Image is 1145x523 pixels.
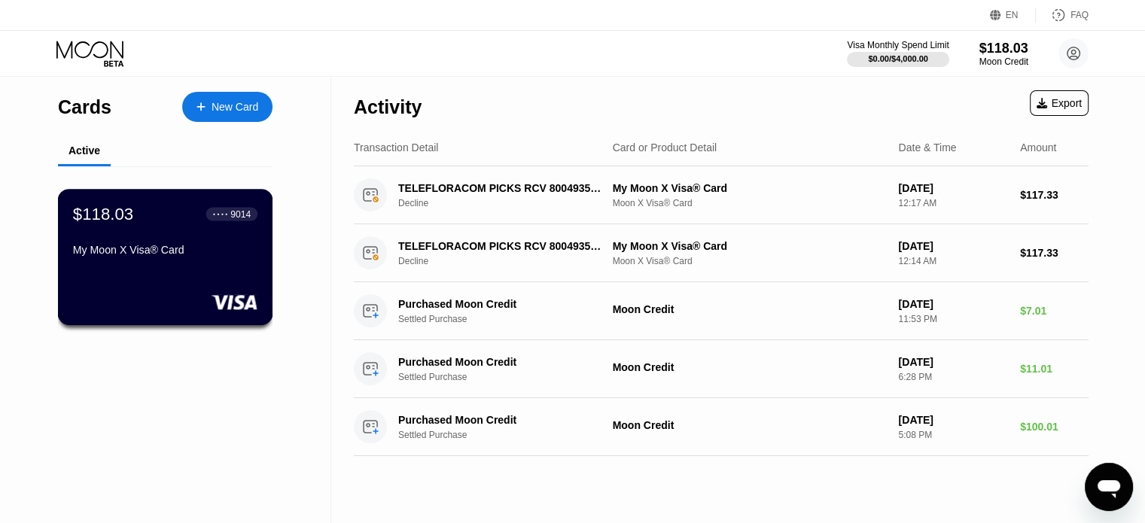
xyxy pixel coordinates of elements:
div: EN [1006,10,1019,20]
div: ● ● ● ● [213,211,228,216]
div: 11:53 PM [898,314,1008,324]
div: [DATE] [898,356,1008,368]
div: $117.33 [1020,247,1089,259]
div: Visa Monthly Spend Limit [847,40,949,50]
div: My Moon X Visa® Card [73,244,257,256]
div: [DATE] [898,182,1008,194]
div: Moon Credit [613,419,887,431]
div: Transaction Detail [354,141,438,154]
iframe: Button to launch messaging window [1085,463,1133,511]
div: Moon Credit [613,303,887,315]
div: Amount [1020,141,1056,154]
div: Active [69,144,100,157]
div: 9014 [230,208,251,219]
div: Moon X Visa® Card [613,256,887,266]
div: Purchased Moon Credit [398,414,604,426]
div: 5:08 PM [898,430,1008,440]
div: Purchased Moon Credit [398,298,604,310]
div: Export [1037,97,1082,109]
div: $118.03● ● ● ●9014My Moon X Visa® Card [59,190,272,324]
div: $117.33 [1020,189,1089,201]
div: $118.03Moon Credit [979,41,1028,67]
div: Decline [398,198,620,208]
div: Purchased Moon Credit [398,356,604,368]
div: Date & Time [898,141,956,154]
div: 12:17 AM [898,198,1008,208]
div: Activity [354,96,422,118]
div: TELEFLORACOM PICKS RCV 8004935610 US [398,182,604,194]
div: [DATE] [898,298,1008,310]
div: Purchased Moon CreditSettled PurchaseMoon Credit[DATE]6:28 PM$11.01 [354,340,1089,398]
div: $7.01 [1020,305,1089,317]
div: Cards [58,96,111,118]
div: $100.01 [1020,421,1089,433]
div: My Moon X Visa® Card [613,240,887,252]
div: Settled Purchase [398,430,620,440]
div: Purchased Moon CreditSettled PurchaseMoon Credit[DATE]11:53 PM$7.01 [354,282,1089,340]
div: Settled Purchase [398,314,620,324]
div: Decline [398,256,620,266]
div: Moon Credit [979,56,1028,67]
div: EN [990,8,1036,23]
div: Moon X Visa® Card [613,198,887,208]
div: Export [1030,90,1089,116]
div: [DATE] [898,414,1008,426]
div: $11.01 [1020,363,1089,375]
div: TELEFLORACOM PICKS RCV 8004935610 USDeclineMy Moon X Visa® CardMoon X Visa® Card[DATE]12:17 AM$11... [354,166,1089,224]
div: 12:14 AM [898,256,1008,266]
div: FAQ [1070,10,1089,20]
div: 6:28 PM [898,372,1008,382]
div: FAQ [1036,8,1089,23]
div: New Card [182,92,273,122]
div: Purchased Moon CreditSettled PurchaseMoon Credit[DATE]5:08 PM$100.01 [354,398,1089,456]
div: Moon Credit [613,361,887,373]
div: Visa Monthly Spend Limit$0.00/$4,000.00 [847,40,949,67]
div: TELEFLORACOM PICKS RCV 8004935610 USDeclineMy Moon X Visa® CardMoon X Visa® Card[DATE]12:14 AM$11... [354,224,1089,282]
div: My Moon X Visa® Card [613,182,887,194]
div: $118.03 [979,41,1028,56]
div: $0.00 / $4,000.00 [868,54,928,63]
div: Card or Product Detail [613,141,717,154]
div: TELEFLORACOM PICKS RCV 8004935610 US [398,240,604,252]
div: New Card [212,101,258,114]
div: $118.03 [73,204,133,223]
div: Settled Purchase [398,372,620,382]
div: [DATE] [898,240,1008,252]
